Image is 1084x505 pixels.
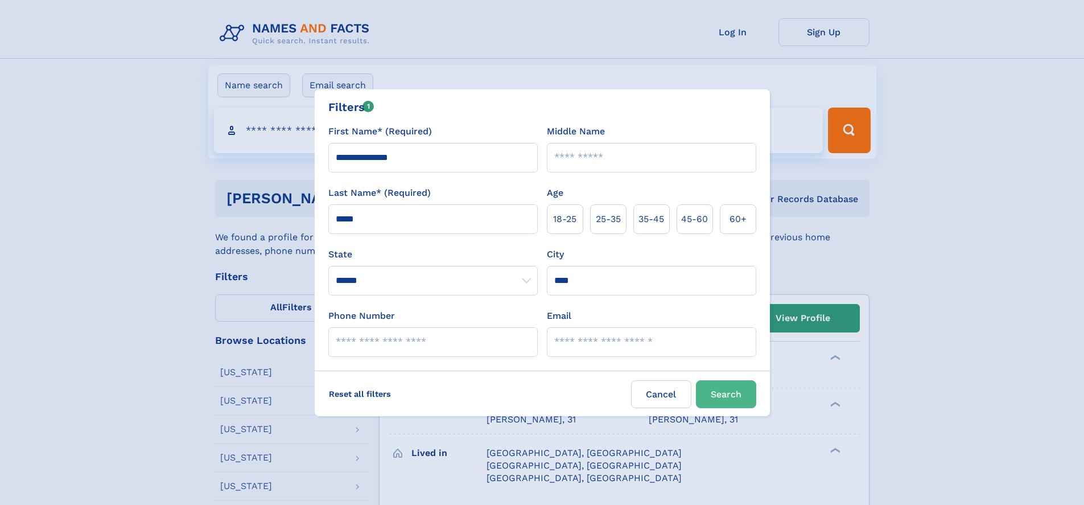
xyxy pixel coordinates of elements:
[553,212,576,226] span: 18‑25
[328,248,538,261] label: State
[547,186,563,200] label: Age
[328,309,395,323] label: Phone Number
[322,380,398,408] label: Reset all filters
[696,380,756,408] button: Search
[547,248,564,261] label: City
[596,212,621,226] span: 25‑35
[547,125,605,138] label: Middle Name
[547,309,571,323] label: Email
[681,212,708,226] span: 45‑60
[729,212,747,226] span: 60+
[328,186,431,200] label: Last Name* (Required)
[631,380,691,408] label: Cancel
[328,98,374,116] div: Filters
[638,212,664,226] span: 35‑45
[328,125,432,138] label: First Name* (Required)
